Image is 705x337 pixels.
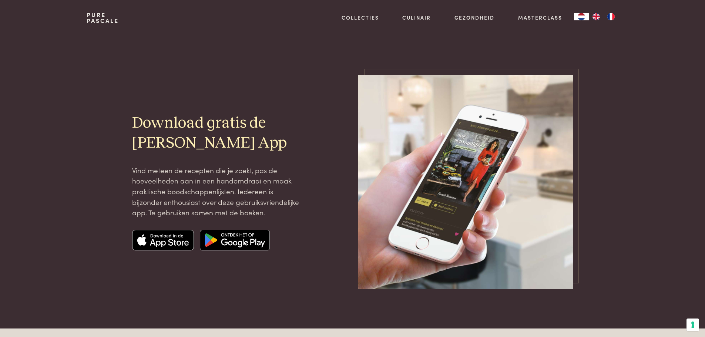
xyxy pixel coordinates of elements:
ul: Language list [589,13,618,20]
p: Vind meteen de recepten die je zoekt, pas de hoeveelheden aan in een handomdraai en maak praktisc... [132,165,302,218]
div: Language [574,13,589,20]
a: Masterclass [518,14,562,21]
a: Gezondheid [454,14,494,21]
a: EN [589,13,604,20]
a: Collecties [342,14,379,21]
img: Apple app store [132,230,194,250]
a: Culinair [402,14,431,21]
a: NL [574,13,589,20]
a: PurePascale [87,12,119,24]
aside: Language selected: Nederlands [574,13,618,20]
button: Uw voorkeuren voor toestemming voor trackingtechnologieën [686,319,699,331]
h2: Download gratis de [PERSON_NAME] App [132,114,302,153]
img: Google app store [200,230,270,250]
a: FR [604,13,618,20]
img: pascale-naessens-app-mockup [358,75,573,289]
